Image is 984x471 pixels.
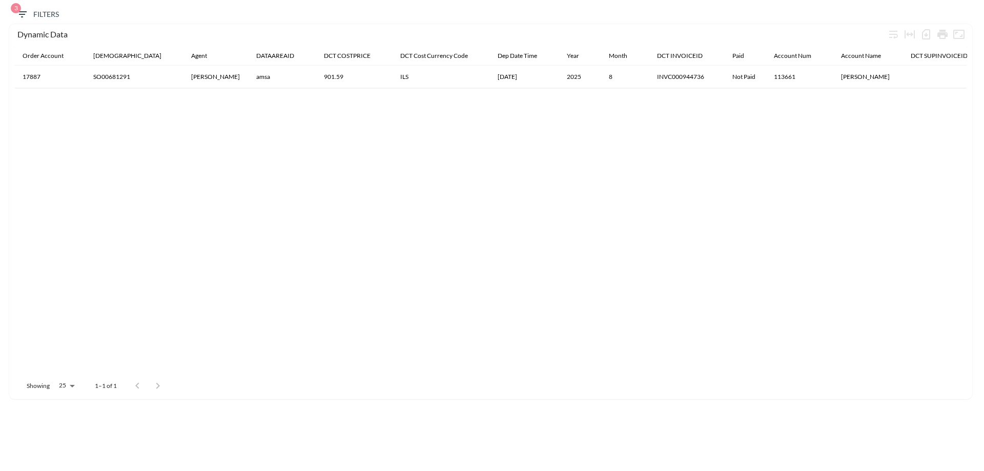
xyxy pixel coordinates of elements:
div: Account Num [774,50,811,62]
th: INVC000944736 [649,66,724,88]
div: Year [567,50,579,62]
span: DCT COSTPRICE [324,50,384,62]
span: Year [567,50,592,62]
div: Number of rows selected for download: 1 [918,26,934,43]
div: DCT Cost Currency Code [400,50,468,62]
span: DCT SUPINVOICEID [911,50,981,62]
th: amsa [248,66,316,88]
th: Shlomi Bergic [183,66,248,88]
th: SO00681291 [85,66,183,88]
div: Dynamic Data [17,29,885,39]
div: Wrap text [885,26,901,43]
span: DCT INVOICEID [657,50,716,62]
span: DCT Cost Currency Code [400,50,481,62]
div: Dep Date Time [498,50,537,62]
p: 1–1 of 1 [95,381,117,390]
div: DCT COSTPRICE [324,50,371,62]
div: Print [934,26,951,43]
th: 113661 [766,66,833,88]
span: Account Num [774,50,825,62]
span: Month [609,50,641,62]
div: DATAAREAID [256,50,294,62]
span: Order Account [23,50,77,62]
div: DCT INVOICEID [657,50,703,62]
span: Paid [732,50,757,62]
th: 2025 [559,66,601,88]
span: Salesid [93,50,175,62]
button: 3Filters [12,5,63,24]
div: Month [609,50,627,62]
span: Dep Date Time [498,50,550,62]
div: Toggle table layout between fixed and auto (default: auto) [901,26,918,43]
div: Salesid [93,50,161,62]
th: 17887 [14,66,85,88]
th: 901.59 [316,66,392,88]
div: DCT SUPINVOICEID [911,50,968,62]
div: Paid [732,50,744,62]
div: Order Account [23,50,64,62]
div: Agent [191,50,207,62]
span: Filters [16,8,59,21]
span: 3 [11,3,21,13]
th: Not Paid [724,66,766,88]
th: 08/04/2025 [489,66,559,88]
th: 8 [601,66,649,88]
div: Account Name [841,50,881,62]
div: 25 [54,379,78,392]
button: Fullscreen [951,26,967,43]
span: Account Name [841,50,894,62]
p: Showing [27,381,50,390]
th: ILS [392,66,489,88]
span: DATAAREAID [256,50,307,62]
th: Amer Mahdi [833,66,903,88]
span: Agent [191,50,220,62]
